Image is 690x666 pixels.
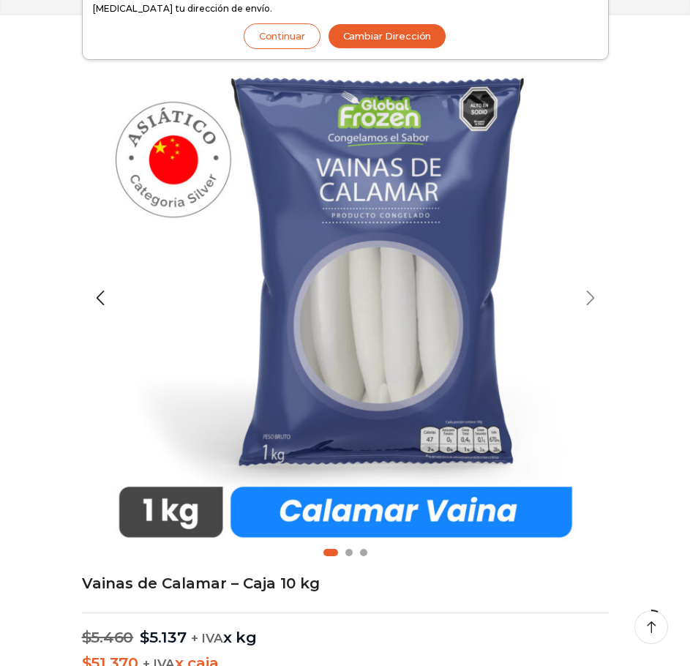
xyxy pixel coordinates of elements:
span: Go to slide 2 [345,549,353,556]
div: Previous slide [82,280,119,316]
div: Next slide [572,280,609,316]
button: Continuar [244,23,320,49]
bdi: 5.460 [82,628,134,646]
bdi: 5.137 [140,628,187,646]
span: Go to slide 3 [360,549,367,556]
img: calamar-vaina [82,34,609,561]
h1: Vainas de Calamar – Caja 10 kg [82,576,609,591]
button: Cambiar Dirección [328,23,447,49]
p: x kg [82,613,609,646]
span: Go to slide 1 [323,549,338,556]
span: $ [82,628,91,646]
div: 1 / 3 [82,34,609,561]
span: + IVA [191,631,223,646]
span: $ [140,628,149,646]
